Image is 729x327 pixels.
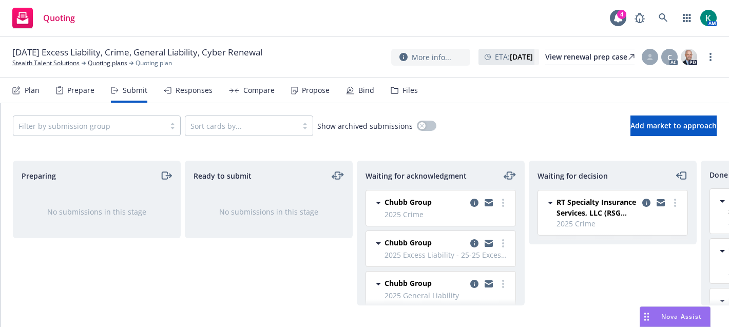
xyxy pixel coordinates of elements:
[557,218,681,229] span: 2025 Crime
[545,49,635,65] a: View renewal prep case
[385,249,509,260] span: 2025 Excess Liability - 25-25 Excess Liability
[385,290,509,301] span: 2025 General Liability
[676,169,688,182] a: moveLeft
[385,209,509,220] span: 2025 Crime
[243,86,275,94] div: Compare
[302,86,330,94] div: Propose
[630,121,717,130] span: Add market to approach
[669,197,681,209] a: more
[317,121,413,131] span: Show archived submissions
[385,237,432,248] span: Chubb Group
[681,49,697,65] img: photo
[332,169,344,182] a: moveLeftRight
[136,59,172,68] span: Quoting plan
[123,86,147,94] div: Submit
[160,169,172,182] a: moveRight
[468,197,481,209] a: copy logging email
[366,170,467,181] span: Waiting for acknowledgment
[385,278,432,288] span: Chubb Group
[67,86,94,94] div: Prepare
[412,52,451,63] span: More info...
[667,52,672,63] span: C
[538,170,608,181] span: Waiting for decision
[661,312,702,321] span: Nova Assist
[497,278,509,290] a: more
[194,170,252,181] span: Ready to submit
[358,86,374,94] div: Bind
[202,206,336,217] div: No submissions in this stage
[88,59,127,68] a: Quoting plans
[483,197,495,209] a: copy logging email
[617,10,626,19] div: 4
[43,14,75,22] span: Quoting
[655,197,667,209] a: copy logging email
[22,170,56,181] span: Preparing
[12,46,262,59] span: [DATE] Excess Liability, Crime, General Liability, Cyber Renewal
[8,4,79,32] a: Quoting
[640,306,711,327] button: Nova Assist
[677,8,697,28] a: Switch app
[640,197,653,209] a: copy logging email
[653,8,674,28] a: Search
[495,51,533,62] span: ETA :
[402,86,418,94] div: Files
[629,8,650,28] a: Report a Bug
[25,86,40,94] div: Plan
[709,169,728,180] span: Done
[700,10,717,26] img: photo
[497,197,509,209] a: more
[557,197,638,218] span: RT Specialty Insurance Services, LLC (RSG Specialty, LLC)
[504,169,516,182] a: moveLeftRight
[510,52,533,62] strong: [DATE]
[483,237,495,249] a: copy logging email
[176,86,213,94] div: Responses
[640,307,653,326] div: Drag to move
[12,59,80,68] a: Stealth Talent Solutions
[391,49,470,66] button: More info...
[468,237,481,249] a: copy logging email
[30,206,164,217] div: No submissions in this stage
[630,116,717,136] button: Add market to approach
[483,278,495,290] a: copy logging email
[468,278,481,290] a: copy logging email
[704,51,717,63] a: more
[497,237,509,249] a: more
[385,197,432,207] span: Chubb Group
